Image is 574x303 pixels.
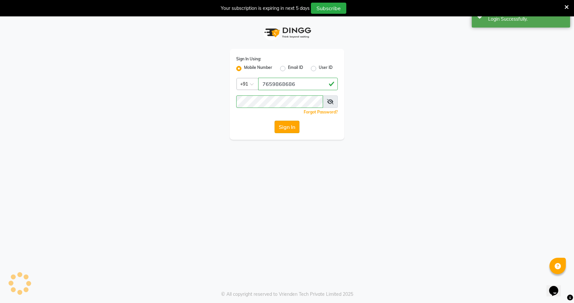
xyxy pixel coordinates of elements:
[311,3,346,14] button: Subscribe
[221,5,310,12] div: Your subscription is expiring in next 5 days
[546,277,567,296] iframe: chat widget
[275,121,299,133] button: Sign In
[304,110,338,114] a: Forgot Password?
[236,56,261,62] label: Sign In Using:
[319,65,333,72] label: User ID
[258,78,338,90] input: Username
[488,16,565,23] div: Login Successfully.
[244,65,272,72] label: Mobile Number
[261,23,313,42] img: logo1.svg
[288,65,303,72] label: Email ID
[236,95,323,108] input: Username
